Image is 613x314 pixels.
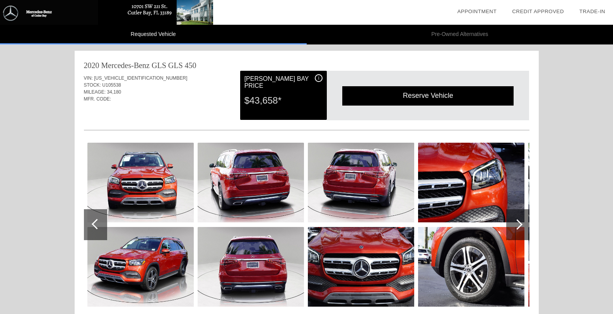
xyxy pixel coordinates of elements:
[107,89,121,95] span: 34,180
[102,82,121,88] span: U105538
[418,143,524,222] img: 6deaae5d3dbec14ba8fae9033fdf05c8.jpg
[457,9,497,14] a: Appointment
[84,60,166,71] div: 2020 Mercedes-Benz GLS
[84,89,106,95] span: MILEAGE:
[84,96,111,102] span: MFR. CODE:
[308,227,414,307] img: feddf2196c70dfe1019bfaa95d74ce02.jpg
[84,75,93,81] span: VIN:
[87,143,194,222] img: bc4aca7ab0c0dd55bfb6e76af4388cbd.jpg
[84,107,529,119] div: Quoted on [DATE] 1:24:09 PM
[94,75,187,81] span: [US_VEHICLE_IDENTIFICATION_NUMBER]
[244,74,323,90] div: [PERSON_NAME] Bay Price
[342,86,514,105] div: Reserve Vehicle
[84,82,101,88] span: STOCK:
[244,90,323,111] div: $43,658*
[318,75,319,81] span: i
[87,227,194,307] img: 3adad316fe36fbf95a695a6513eaac23.jpg
[168,60,196,71] div: GLS 450
[198,227,304,307] img: a96166d64ab9f54d7e48691a12132e32.jpg
[198,143,304,222] img: 0dd6bcf02b4970dfe7bd96a7d76d2839.jpg
[512,9,564,14] a: Credit Approved
[579,9,605,14] a: Trade-In
[418,227,524,307] img: defc98f2ec5d7233bc9d1de2231bbb0d.jpg
[308,143,414,222] img: dc5078b8094b087092a31b76415ecf21.jpg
